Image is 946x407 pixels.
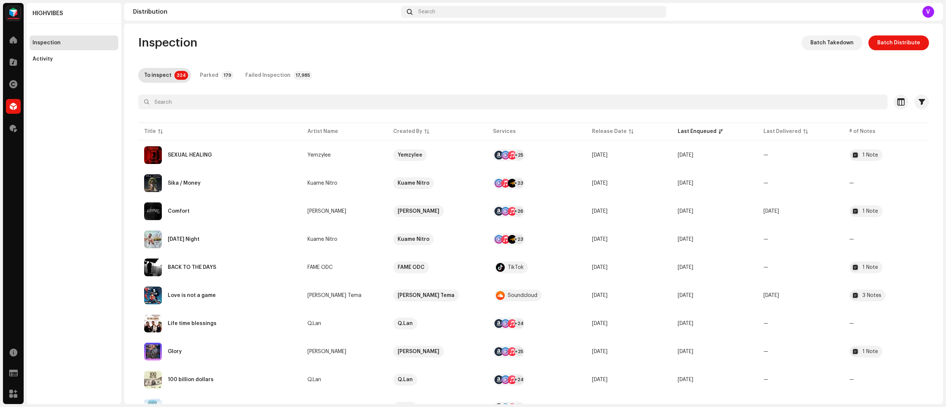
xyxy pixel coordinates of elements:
[862,349,878,354] div: 1 Note
[514,375,523,384] div: +24
[307,153,381,158] span: Yemzylee
[307,293,361,298] div: [PERSON_NAME] Tema
[678,265,693,270] span: Oct 8, 2025
[763,321,768,326] span: —
[592,181,608,186] span: Oct 25, 2025
[144,230,162,248] img: 379ae6f8-4236-4c77-ad49-24bd8a1896b9
[307,237,337,242] div: Kuame Nitro
[307,153,331,158] div: Yemzylee
[174,71,188,80] p-badge: 324
[849,377,923,382] re-a-table-badge: —
[514,179,523,188] div: +23
[144,343,162,360] img: 3096a4c5-3e07-47ce-87fd-b520ca01db6d
[508,293,537,298] div: Soundcloud
[398,261,425,273] div: FAME ODC
[245,68,290,83] div: Failed Inspection
[862,265,878,270] div: 1 Note
[398,177,429,189] div: Kuame Nitro
[307,209,381,214] span: Joedy B
[393,177,481,189] span: Kuame Nitro
[418,9,435,15] span: Search
[592,209,608,214] span: Oct 18, 2025
[144,128,156,135] div: Title
[307,321,381,326] span: Q.Lan
[514,235,523,244] div: +23
[393,290,481,301] span: Kries Tema
[307,293,381,298] span: Kries Tema
[398,346,439,358] div: [PERSON_NAME]
[398,205,439,217] div: [PERSON_NAME]
[678,349,693,354] span: Oct 8, 2025
[168,321,217,326] div: Life time blessings
[592,153,608,158] span: Oct 8, 2025
[144,287,162,304] img: af954ccd-8b45-49c2-aa69-6ac46948490e
[393,261,481,273] span: FAME ODC
[138,35,197,50] span: Inspection
[678,237,693,242] span: Oct 8, 2025
[307,209,346,214] div: [PERSON_NAME]
[763,377,768,382] span: —
[144,371,162,389] img: 3652c023-da05-4c9a-aafa-e7d63736ad6c
[514,319,523,328] div: +24
[862,209,878,214] div: 1 Note
[393,374,481,386] span: Q.Lan
[307,321,321,326] div: Q.Lan
[592,128,627,135] div: Release Date
[508,265,524,270] div: TikTok
[33,56,53,62] div: Activity
[763,349,768,354] span: —
[592,237,608,242] span: Oct 25, 2025
[849,321,923,326] re-a-table-badge: —
[398,290,455,301] div: [PERSON_NAME] Tema
[922,6,934,18] div: V
[862,293,881,298] div: 3 Notes
[144,202,162,220] img: 4804777a-5421-43fe-84f2-6ac60cef02a6
[514,207,523,216] div: +26
[168,181,201,186] div: Sika / Money
[307,377,381,382] span: Q.Lan
[398,149,422,161] div: Yemzylee
[802,35,862,50] button: Batch Takedown
[144,68,171,83] div: To inspect
[293,71,312,80] p-badge: 17,985
[763,128,801,135] div: Last Delivered
[763,265,768,270] span: —
[678,181,693,186] span: Oct 8, 2025
[763,209,779,214] span: Oct 3, 2025
[168,293,216,298] div: Love is not a game
[678,128,717,135] div: Last Enqueued
[168,349,182,354] div: Glory
[307,265,381,270] span: FAME ODC
[168,377,214,382] div: 100 billion dollars
[398,318,413,329] div: Q.Lan
[398,374,413,386] div: Q.Lan
[133,9,398,15] div: Distribution
[592,321,608,326] span: Feb 1, 2025
[763,181,768,186] span: —
[307,181,381,186] span: Kuame Nitro
[763,237,768,242] span: —
[592,293,608,298] span: Oct 19, 2024
[678,293,693,298] span: Oct 8, 2025
[168,153,212,158] div: SEXUAL HEALING
[307,349,381,354] span: Panji Vibez
[307,377,321,382] div: Q.Lan
[307,237,381,242] span: Kuame Nitro
[393,346,481,358] span: Panji Vibez
[678,153,693,158] span: Oct 8, 2025
[393,318,481,329] span: Q.Lan
[144,174,162,192] img: c7e331e1-a8c3-45e7-b453-6935b8f6cba2
[221,71,234,80] p-badge: 179
[763,153,768,158] span: —
[678,377,693,382] span: Oct 8, 2025
[30,52,118,66] re-m-nav-item: Activity
[200,68,218,83] div: Parked
[393,205,481,217] span: Joedy B
[138,95,888,109] input: Search
[144,259,162,276] img: ac3ec554-3345-4056-8623-322be953ba0d
[307,265,333,270] div: FAME ODC
[868,35,929,50] button: Batch Distribute
[592,377,608,382] span: Jun 29, 2023
[592,265,608,270] span: Sep 22, 2025
[514,347,523,356] div: +25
